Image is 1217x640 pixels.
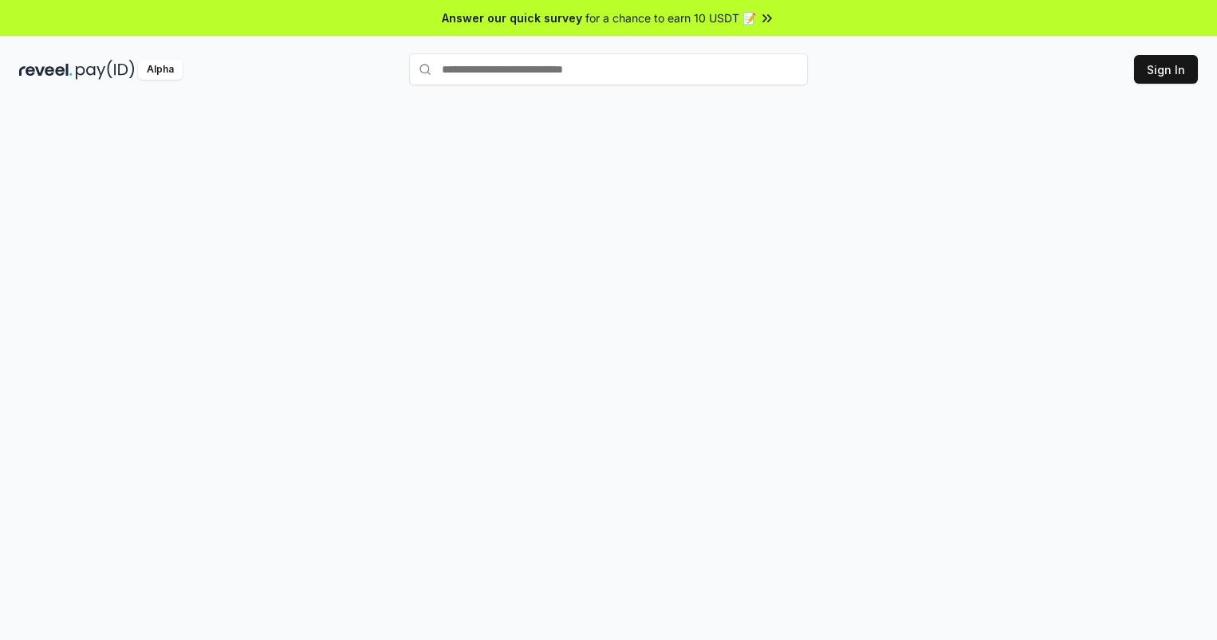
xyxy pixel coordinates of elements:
img: reveel_dark [19,60,73,80]
span: for a chance to earn 10 USDT 📝 [585,10,756,26]
span: Answer our quick survey [442,10,582,26]
img: pay_id [76,60,135,80]
div: Alpha [138,60,183,80]
button: Sign In [1134,55,1198,84]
